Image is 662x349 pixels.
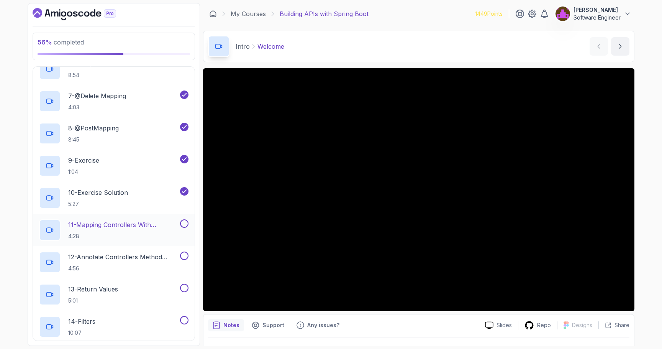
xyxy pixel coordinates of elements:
button: 8-@PostMapping8:45 [39,123,188,144]
p: Software Engineer [574,14,621,21]
button: 9-Exercise1:04 [39,155,188,176]
p: 11 - Mapping Controllers With @Requestmapping [68,220,179,229]
p: 13 - Return Values [68,285,118,294]
p: Repo [537,321,551,329]
p: Share [614,321,629,329]
p: 4:03 [68,104,126,111]
button: 12-Annotate Controllers Method Arguments4:56 [39,252,188,273]
p: Slides [496,321,512,329]
p: 8:54 [68,71,117,79]
p: Intro [236,42,250,51]
p: 1:04 [68,168,99,176]
p: [PERSON_NAME] [574,6,621,14]
p: 4:56 [68,265,179,272]
p: 7 - @Delete Mapping [68,91,126,100]
p: 5:27 [68,200,128,208]
p: Support [262,321,284,329]
p: 4:28 [68,232,179,240]
button: user profile image[PERSON_NAME]Software Engineer [555,6,631,21]
p: 10 - Exercise Solution [68,188,128,197]
p: 8:45 [68,136,119,143]
p: 10:07 [68,329,95,337]
button: next content [611,37,629,56]
p: Building APIs with Spring Boot [280,9,369,18]
iframe: 1 - Hi [203,68,634,311]
button: 7-@Delete Mapping4:03 [39,91,188,112]
p: Any issues? [307,321,339,329]
p: 14 - Filters [68,317,95,326]
img: user profile image [555,7,570,21]
button: Support button [247,319,289,331]
p: 8 - @PostMapping [68,123,119,133]
span: completed [38,38,84,46]
a: Repo [518,321,557,330]
span: 56 % [38,38,52,46]
a: Dashboard [209,10,217,18]
p: 5:01 [68,297,118,305]
button: 10-Exercise Solution5:27 [39,187,188,209]
button: Feedback button [292,319,344,331]
button: 14-Filters10:07 [39,316,188,337]
button: Share [598,321,629,329]
p: 12 - Annotate Controllers Method Arguments [68,252,179,262]
p: 9 - Exercise [68,156,99,165]
a: Dashboard [33,8,134,20]
a: My Courses [231,9,266,18]
p: 1449 Points [475,10,503,18]
p: Welcome [257,42,284,51]
button: 6-Query Params8:54 [39,58,188,80]
a: Slides [479,321,518,329]
button: previous content [590,37,608,56]
p: Notes [223,321,239,329]
button: notes button [208,319,244,331]
button: 11-Mapping Controllers With @Requestmapping4:28 [39,219,188,241]
p: Designs [572,321,592,329]
button: 13-Return Values5:01 [39,284,188,305]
